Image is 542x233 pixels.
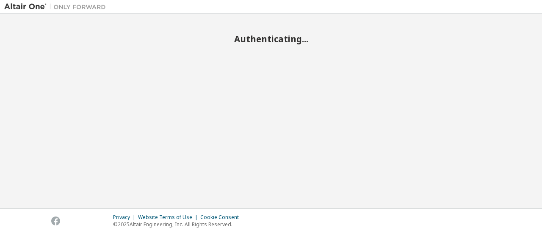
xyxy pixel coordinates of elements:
[200,214,244,221] div: Cookie Consent
[113,221,244,228] p: © 2025 Altair Engineering, Inc. All Rights Reserved.
[51,217,60,225] img: facebook.svg
[113,214,138,221] div: Privacy
[4,3,110,11] img: Altair One
[4,33,538,44] h2: Authenticating...
[138,214,200,221] div: Website Terms of Use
